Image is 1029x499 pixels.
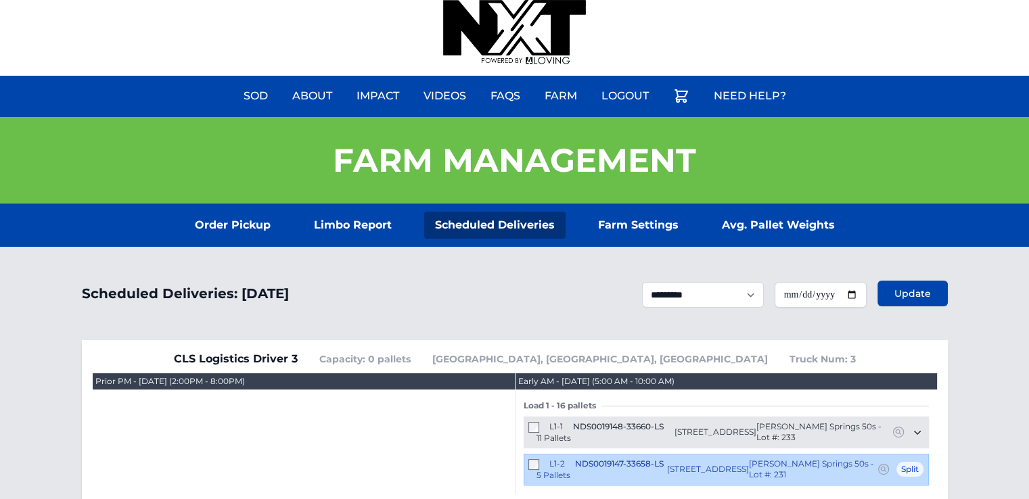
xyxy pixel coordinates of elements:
a: Scheduled Deliveries [424,212,566,239]
h1: Farm Management [333,144,696,176]
div: Early AM - [DATE] (5:00 AM - 10:00 AM) [518,376,674,387]
div: Prior PM - [DATE] (2:00PM - 8:00PM) [95,376,245,387]
a: Logout [593,80,657,112]
span: Capacity: 0 pallets [319,352,411,366]
span: Load 1 - 16 pallets [524,400,601,411]
span: Update [894,287,931,300]
a: Sod [235,80,276,112]
a: Farm Settings [587,212,689,239]
a: Avg. Pallet Weights [711,212,846,239]
a: Need Help? [706,80,794,112]
span: NDS0019147-33658-LS [575,458,664,469]
span: [PERSON_NAME] Springs 50s - Lot #: 231 [749,458,876,480]
span: L1-2 [549,458,565,469]
button: Update [877,281,948,306]
a: Order Pickup [184,212,281,239]
span: L1-1 [549,421,563,431]
a: FAQs [482,80,528,112]
span: [GEOGRAPHIC_DATA], [GEOGRAPHIC_DATA], [GEOGRAPHIC_DATA] [432,352,768,366]
span: Truck Num: 3 [790,352,856,366]
span: [PERSON_NAME] Springs 50s - Lot #: 233 [756,421,892,443]
a: Farm [536,80,585,112]
h1: Scheduled Deliveries: [DATE] [82,284,289,303]
span: 11 Pallets [536,433,571,443]
span: 5 Pallets [536,470,570,480]
a: Limbo Report [303,212,403,239]
span: CLS Logistics Driver 3 [174,351,298,367]
a: About [284,80,340,112]
a: Impact [348,80,407,112]
span: Split [896,461,924,477]
span: [STREET_ADDRESS] [674,427,756,437]
a: Videos [415,80,474,112]
span: NDS0019148-33660-LS [573,421,664,431]
span: [STREET_ADDRESS] [667,464,749,475]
